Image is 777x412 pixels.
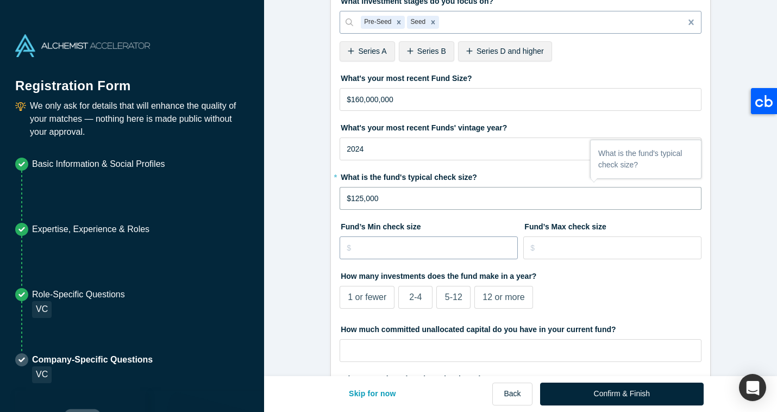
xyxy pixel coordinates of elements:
[445,292,462,302] span: 5-12
[340,217,518,233] label: Fund’s Min check size
[477,47,544,55] span: Series D and higher
[340,138,701,160] input: YYYY
[417,47,446,55] span: Series B
[340,236,518,259] input: $
[32,301,52,318] div: VC
[409,292,422,302] span: 2-4
[540,383,704,405] button: Confirm & Finish
[340,320,701,335] label: How much committed unallocated capital do you have in your current fund?
[32,353,153,366] p: Company-Specific Questions
[32,223,149,236] p: Expertise, Experience & Roles
[32,288,125,301] p: Role-Specific Questions
[399,41,454,61] div: Series B
[340,69,701,84] label: What's your most recent Fund Size?
[15,65,249,96] h1: Registration Form
[340,267,701,282] label: How many investments does the fund make in a year?
[340,187,701,210] input: $
[348,292,386,302] span: 1 or fewer
[32,158,165,171] p: Basic Information & Social Profiles
[361,16,393,29] div: Pre-Seed
[492,383,532,405] button: Back
[15,34,150,57] img: Alchemist Accelerator Logo
[358,47,386,55] span: Series A
[427,16,439,29] div: Remove Seed
[407,16,427,29] div: Seed
[483,292,524,302] span: 12 or more
[458,41,552,61] div: Series D and higher
[340,88,701,111] input: $
[32,366,52,383] div: VC
[591,140,701,178] div: What is the fund's typical check size?
[393,16,405,29] div: Remove Pre-Seed
[523,236,701,259] input: $
[340,168,701,183] label: What is the fund's typical check size?
[340,41,394,61] div: Series A
[340,370,701,385] label: What’s your last closed Fund’s close date?
[340,118,701,134] label: What's your most recent Funds' vintage year?
[337,383,408,405] button: Skip for now
[30,99,249,139] p: We only ask for details that will enhance the quality of your matches — nothing here is made publ...
[523,217,701,233] label: Fund’s Max check size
